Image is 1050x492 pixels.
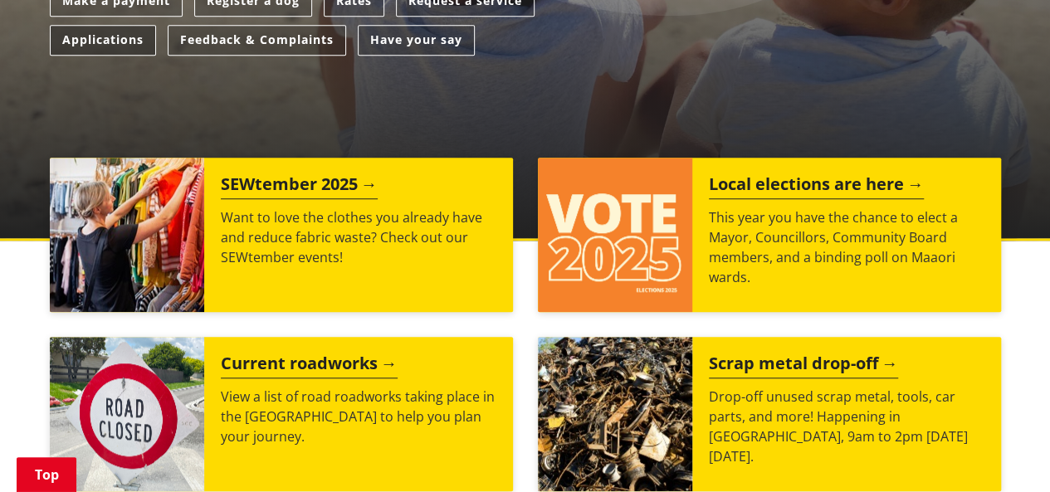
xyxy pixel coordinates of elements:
a: Top [17,457,76,492]
img: Scrap metal collection [538,337,692,491]
h2: SEWtember 2025 [221,174,378,199]
a: A massive pile of rusted scrap metal, including wheels and various industrial parts, under a clea... [538,337,1001,491]
a: Local elections are here This year you have the chance to elect a Mayor, Councillors, Community B... [538,158,1001,312]
a: SEWtember 2025 Want to love the clothes you already have and reduce fabric waste? Check out our S... [50,158,513,312]
p: This year you have the chance to elect a Mayor, Councillors, Community Board members, and a bindi... [709,207,984,287]
img: Road closed sign [50,337,204,491]
h2: Local elections are here [709,174,924,199]
a: Feedback & Complaints [168,25,346,56]
p: View a list of road roadworks taking place in the [GEOGRAPHIC_DATA] to help you plan your journey. [221,387,496,446]
p: Drop-off unused scrap metal, tools, car parts, and more! Happening in [GEOGRAPHIC_DATA], 9am to 2... [709,387,984,466]
img: SEWtember [50,158,204,312]
p: Want to love the clothes you already have and reduce fabric waste? Check out our SEWtember events! [221,207,496,267]
h2: Scrap metal drop-off [709,353,898,378]
a: Current roadworks View a list of road roadworks taking place in the [GEOGRAPHIC_DATA] to help you... [50,337,513,491]
h2: Current roadworks [221,353,398,378]
img: Vote 2025 [538,158,692,312]
a: Applications [50,25,156,56]
a: Have your say [358,25,475,56]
